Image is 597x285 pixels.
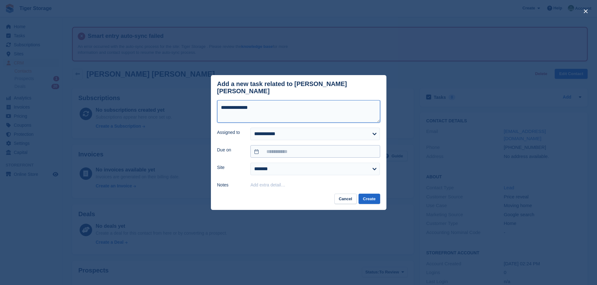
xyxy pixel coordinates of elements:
[217,80,380,95] div: Add a new task related to [PERSON_NAME] [PERSON_NAME]
[359,194,380,204] button: Create
[334,194,357,204] button: Cancel
[217,147,243,153] label: Due on
[250,182,285,187] button: Add extra detail…
[217,182,243,188] label: Notes
[217,129,243,136] label: Assigned to
[581,6,591,16] button: close
[217,164,243,171] label: Site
